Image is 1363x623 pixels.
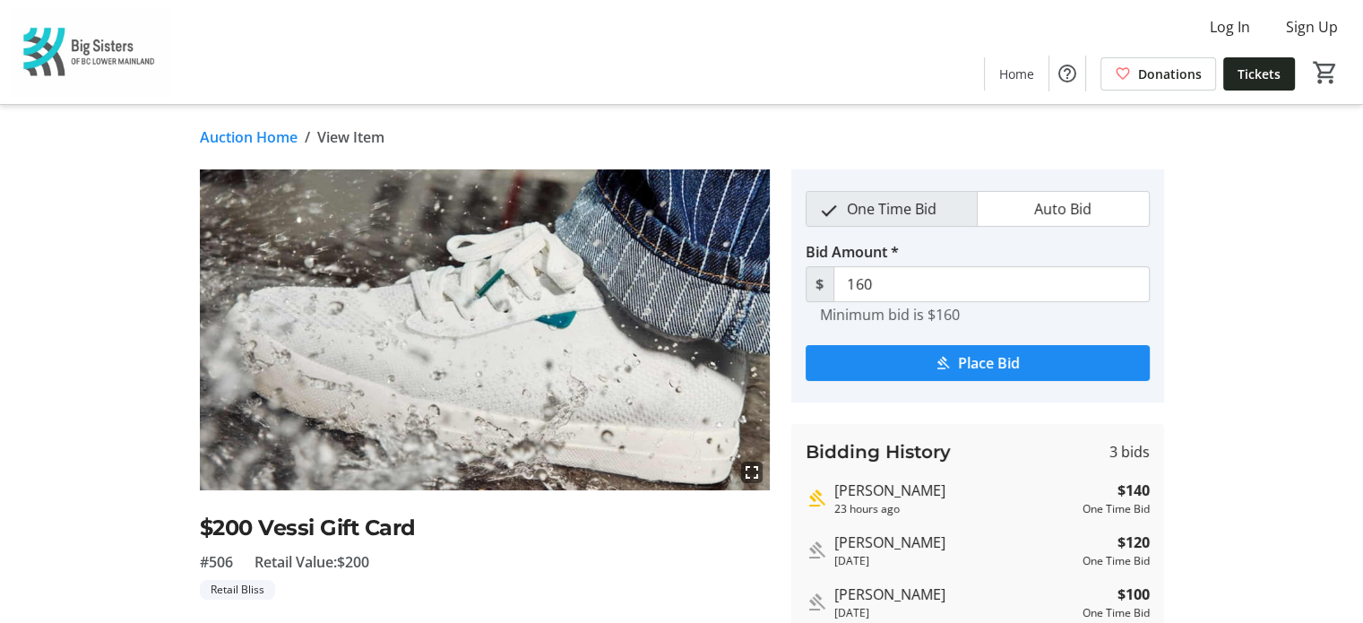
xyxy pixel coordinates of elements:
span: Donations [1138,65,1202,83]
button: Place Bid [806,345,1150,381]
h2: $200 Vessi Gift Card [200,512,770,544]
h3: Bidding History [806,438,951,465]
mat-icon: Highest bid [806,488,827,509]
div: [DATE] [834,553,1075,569]
span: Auto Bid [1023,192,1102,226]
div: [DATE] [834,605,1075,621]
mat-icon: Outbid [806,540,827,561]
div: One Time Bid [1083,501,1150,517]
mat-icon: Outbid [806,592,827,613]
div: One Time Bid [1083,553,1150,569]
button: Log In [1195,13,1264,41]
span: #506 [200,551,233,573]
div: One Time Bid [1083,605,1150,621]
div: 23 hours ago [834,501,1075,517]
label: Bid Amount * [806,241,899,263]
span: Tickets [1238,65,1281,83]
span: Log In [1210,16,1250,38]
div: [PERSON_NAME] [834,532,1075,553]
strong: $100 [1117,584,1150,605]
span: 3 bids [1109,441,1150,463]
strong: $140 [1117,480,1150,501]
span: Home [999,65,1034,83]
span: Sign Up [1286,16,1338,38]
button: Help [1049,56,1085,91]
tr-hint: Minimum bid is $160 [820,306,960,324]
span: Place Bid [958,352,1020,374]
strong: $120 [1117,532,1150,553]
a: Tickets [1223,57,1295,91]
mat-icon: fullscreen [741,462,763,483]
span: $ [806,266,834,302]
span: One Time Bid [836,192,947,226]
img: Image [200,169,770,490]
div: [PERSON_NAME] [834,480,1075,501]
a: Auction Home [200,126,298,148]
button: Sign Up [1272,13,1352,41]
img: Big Sisters of BC Lower Mainland's Logo [11,7,170,97]
a: Home [985,57,1048,91]
button: Cart [1309,56,1341,89]
span: / [305,126,310,148]
div: [PERSON_NAME] [834,584,1075,605]
span: Retail Value: $200 [254,551,369,573]
a: Donations [1100,57,1216,91]
tr-label-badge: Retail Bliss [200,580,275,600]
span: View Item [317,126,384,148]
